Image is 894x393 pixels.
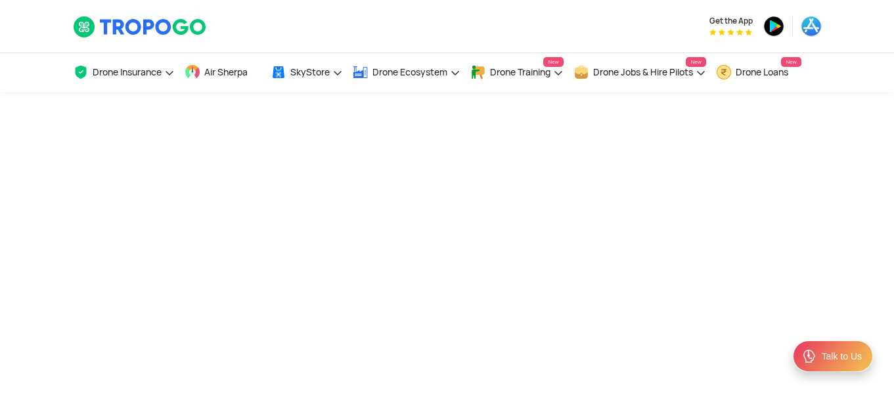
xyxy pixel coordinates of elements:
[573,53,706,92] a: Drone Jobs & Hire PilotsNew
[716,53,801,92] a: Drone LoansNew
[709,29,752,35] img: App Raking
[353,53,460,92] a: Drone Ecosystem
[801,348,817,364] img: ic_Support.svg
[470,53,564,92] a: Drone TrainingNew
[290,67,330,77] span: SkyStore
[801,16,822,37] img: appstore
[822,350,862,363] div: Talk to Us
[271,53,343,92] a: SkyStore
[73,16,208,38] img: TropoGo Logo
[686,57,705,67] span: New
[490,67,550,77] span: Drone Training
[593,67,693,77] span: Drone Jobs & Hire Pilots
[73,53,175,92] a: Drone Insurance
[93,67,162,77] span: Drone Insurance
[372,67,447,77] span: Drone Ecosystem
[204,67,248,77] span: Air Sherpa
[781,57,801,67] span: New
[543,57,563,67] span: New
[185,53,261,92] a: Air Sherpa
[763,16,784,37] img: playstore
[736,67,788,77] span: Drone Loans
[709,16,753,26] span: Get the App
